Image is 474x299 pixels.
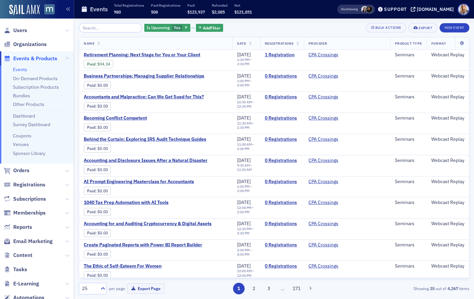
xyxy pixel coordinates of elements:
span: Tasks [13,266,27,273]
strong: 4,267 [446,285,459,291]
div: Webcast Replay [431,94,464,100]
a: Paid [87,104,95,109]
a: Tasks [4,266,27,273]
span: $0.00 [97,146,108,151]
div: Webcast Replay [431,263,464,269]
a: 1040 Tax Prep Automation with AI Tools [84,200,195,206]
img: SailAMX [9,5,40,15]
span: Memberships [13,209,46,217]
a: 0 Registrations [265,94,299,100]
a: 0 Registrations [265,136,299,142]
div: Paid: 0 - $0 [84,271,111,279]
time: 1:00 PM [237,78,250,83]
a: CPA Crossings [308,158,338,164]
a: Paid [87,125,95,130]
a: Accounting for and Auditing Cryptocurrency & Digital Assets [84,221,212,227]
div: – [237,58,256,66]
div: Paid: 0 - $0 [84,208,111,216]
span: [DATE] [237,115,251,121]
a: 0 Registrations [265,115,299,121]
div: – [237,206,256,214]
time: 3:00 PM [237,188,250,193]
a: The Ethic of Self-Esteem For Women [84,263,195,269]
a: Events [13,67,27,73]
a: CPA Crossings [308,263,338,269]
span: Yes [174,25,180,30]
time: 12:30 PM [237,104,252,109]
div: Seminars [395,52,422,58]
div: Paid: 0 - $0 [84,124,111,131]
span: CPA Crossings [308,158,350,164]
time: 1:30 PM [237,57,250,62]
a: Paid [87,83,95,88]
span: $0.00 [97,125,108,130]
span: CPA Crossings [308,242,350,248]
strong: 25 [429,285,436,291]
a: Paid [87,209,95,214]
button: Export [408,23,437,32]
span: CPA Crossings [308,136,350,142]
div: – [237,269,256,277]
time: 1:00 PM [237,146,250,151]
a: CPA Crossings [308,52,338,58]
span: Add Filter [203,25,220,31]
span: 508 [151,9,158,15]
span: Provider [308,41,327,46]
div: Seminars [395,158,422,164]
span: $0.00 [97,230,108,235]
time: 2:00 PM [237,210,250,214]
a: Coupons [13,133,31,139]
span: Kelly Brown [361,6,368,13]
div: Paid: 0 - $0 [84,250,111,258]
div: Seminars [395,200,422,206]
span: Email Marketing [13,238,53,245]
span: $0.00 [97,83,108,88]
a: Create Paginated Reports with Power BI Report Builder [84,242,202,248]
a: 0 Registrations [265,263,299,269]
button: Export Page [127,283,164,294]
a: CPA Crossings [308,136,338,142]
button: [DOMAIN_NAME] [411,7,456,12]
div: Seminars [395,115,422,121]
span: $0.00 [97,104,108,109]
div: Webcast Replay [431,136,464,142]
span: : [87,104,97,109]
span: Subscriptions [13,195,46,203]
a: Survey Dashboard [13,122,50,127]
a: 0 Registrations [265,200,299,206]
img: SailAMX [44,4,55,15]
span: Business Partnerships: Managing Supplier Relationships [84,73,204,79]
div: Webcast Replay [431,52,464,58]
div: Showing out of items [344,285,469,291]
span: : [87,125,97,130]
span: Name [84,41,94,46]
a: Paid [87,252,95,257]
span: : [87,209,97,214]
p: Total Registrations [114,3,144,8]
a: View Homepage [40,4,55,16]
span: : [87,252,97,257]
h1: Events [90,5,108,13]
div: Paid: 0 - $0 [84,81,111,89]
span: Becoming Conflict Competent [84,115,195,121]
button: AddFilter [196,24,223,32]
a: Subscriptions [4,195,46,203]
p: Net [234,3,252,8]
span: $0.00 [97,188,108,193]
div: Seminars [395,179,422,185]
time: 2:00 PM [237,83,250,87]
span: Is Upcoming [147,25,170,30]
span: AI Prompt Engineering Masterclass for Accountants [84,179,195,185]
time: 12:30 PM [237,226,252,231]
a: Orders [4,167,29,174]
a: CPA Crossings [308,115,338,121]
div: Paid: 0 - $0 [84,102,111,110]
a: On-Demand Products [13,75,58,81]
time: 1:30 PM [237,125,250,130]
a: CPA Crossings [308,221,338,227]
span: $121,851 [234,9,252,15]
button: Bulk Actions [366,23,406,32]
div: Yes [144,24,190,32]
